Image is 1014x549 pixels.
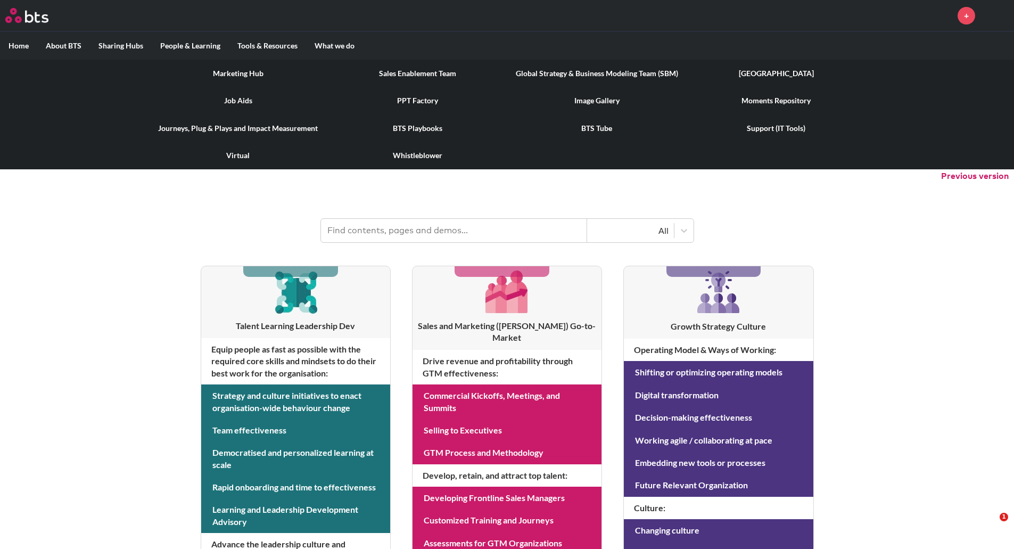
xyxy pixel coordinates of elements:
a: + [958,7,975,24]
label: Tools & Resources [229,32,306,60]
img: BTS Logo [5,8,48,23]
h4: Equip people as fast as possible with the required core skills and mindsets to do their best work... [201,338,390,384]
button: Previous version [941,170,1009,182]
img: [object Object] [270,266,321,317]
h4: Culture : [624,497,813,519]
a: Profile [983,3,1009,28]
div: All [592,225,669,236]
img: [object Object] [482,266,532,317]
a: Go home [5,8,68,23]
h4: Drive revenue and profitability through GTM effectiveness : [413,350,601,384]
h4: Develop, retain, and attract top talent : [413,464,601,487]
label: Sharing Hubs [90,32,152,60]
span: 1 [1000,513,1008,521]
h3: Sales and Marketing ([PERSON_NAME]) Go-to-Market [413,320,601,344]
label: People & Learning [152,32,229,60]
img: Justine Read [983,3,1009,28]
h3: Talent Learning Leadership Dev [201,320,390,332]
label: About BTS [37,32,90,60]
h3: Growth Strategy Culture [624,321,813,332]
iframe: Intercom live chat [978,513,1003,538]
label: What we do [306,32,363,60]
img: [object Object] [693,266,744,317]
input: Find contents, pages and demos... [321,219,587,242]
h4: Operating Model & Ways of Working : [624,339,813,361]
